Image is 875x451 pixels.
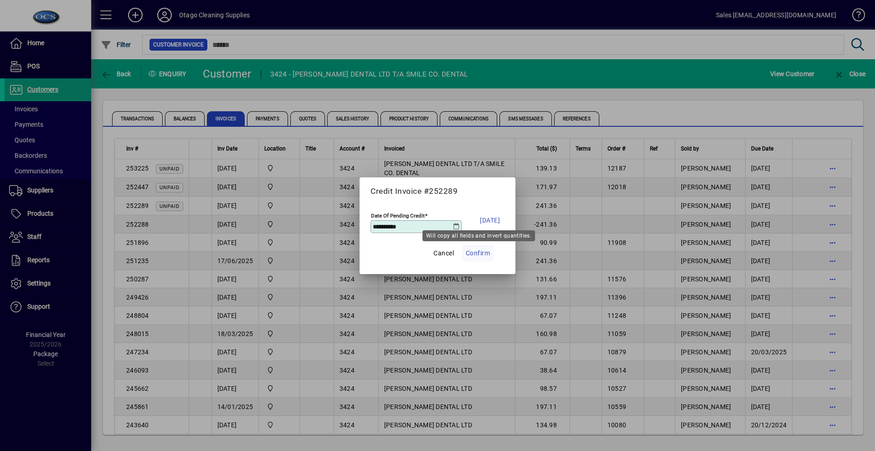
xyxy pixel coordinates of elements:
span: Confirm [466,248,490,259]
span: Cancel [433,248,454,259]
span: [DATE] [480,215,500,226]
div: Will copy all fields and invert quantities. [422,230,535,241]
button: [DATE] [475,209,504,232]
button: Cancel [429,245,458,261]
h5: Credit Invoice #252289 [371,187,504,196]
mat-label: Date Of Pending Credit [371,212,425,218]
button: Confirm [462,245,494,261]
